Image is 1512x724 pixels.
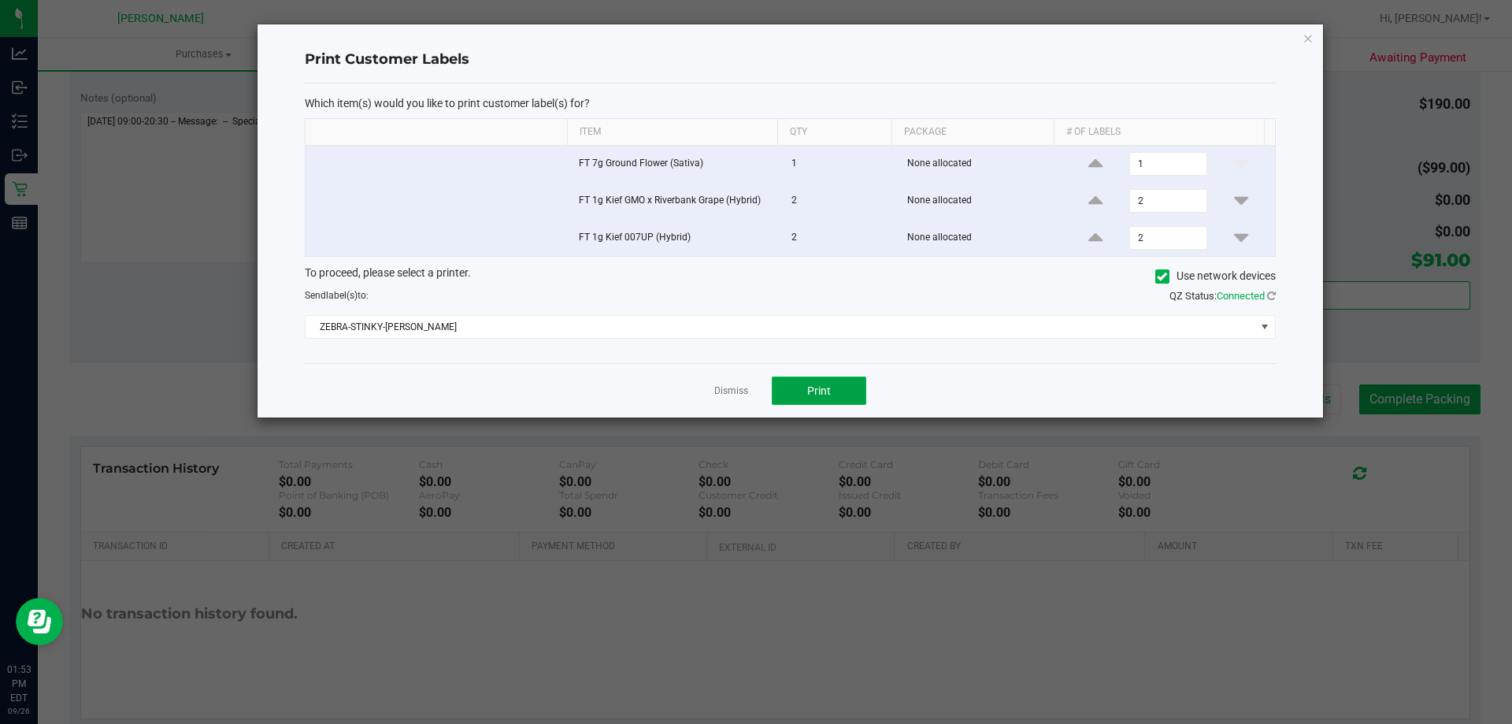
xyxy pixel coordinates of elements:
[807,384,831,397] span: Print
[782,183,898,220] td: 2
[569,146,782,183] td: FT 7g Ground Flower (Sativa)
[782,220,898,256] td: 2
[305,50,1276,70] h4: Print Customer Labels
[777,119,891,146] th: Qty
[898,220,1062,256] td: None allocated
[1217,290,1265,302] span: Connected
[1169,290,1276,302] span: QZ Status:
[1054,119,1264,146] th: # of labels
[326,290,358,301] span: label(s)
[772,377,866,405] button: Print
[898,183,1062,220] td: None allocated
[1155,268,1276,284] label: Use network devices
[305,96,1276,110] p: Which item(s) would you like to print customer label(s) for?
[569,183,782,220] td: FT 1g Kief GMO x Riverbank Grape (Hybrid)
[891,119,1054,146] th: Package
[305,290,369,301] span: Send to:
[898,146,1062,183] td: None allocated
[569,220,782,256] td: FT 1g Kief 007UP (Hybrid)
[306,316,1255,338] span: ZEBRA-STINKY-[PERSON_NAME]
[567,119,777,146] th: Item
[782,146,898,183] td: 1
[714,384,748,398] a: Dismiss
[293,265,1288,288] div: To proceed, please select a printer.
[16,598,63,645] iframe: Resource center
